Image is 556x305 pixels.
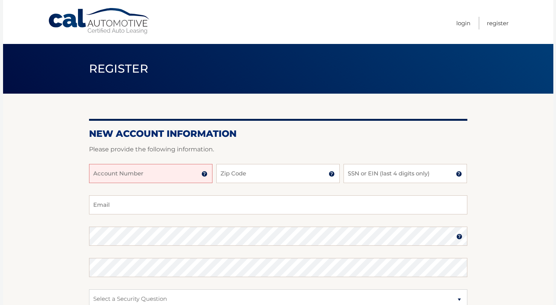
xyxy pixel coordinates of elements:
img: tooltip.svg [456,171,462,177]
a: Cal Automotive [48,8,151,35]
input: SSN or EIN (last 4 digits only) [344,164,467,183]
a: Login [456,17,470,29]
p: Please provide the following information. [89,144,467,155]
input: Account Number [89,164,212,183]
input: Email [89,195,467,214]
input: Zip Code [216,164,340,183]
img: tooltip.svg [329,171,335,177]
img: tooltip.svg [456,234,462,240]
img: tooltip.svg [201,171,207,177]
a: Register [487,17,509,29]
h2: New Account Information [89,128,467,140]
span: Register [89,62,149,76]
